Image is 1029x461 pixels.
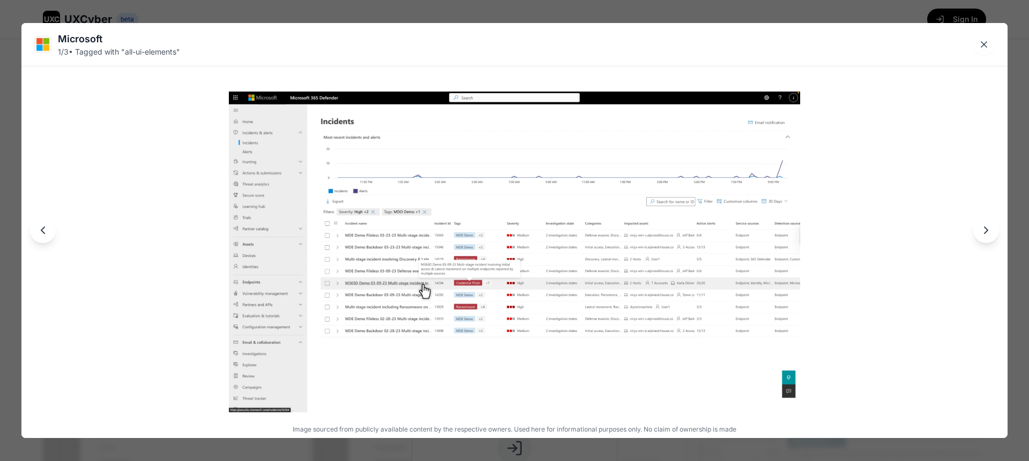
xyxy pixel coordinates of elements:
button: Close lightbox [973,34,995,55]
div: 1 / 3 • Tagged with " all-ui-elements " [58,47,180,57]
button: Next image [973,217,999,243]
p: Image sourced from publicly available content by the respective owners. Used here for information... [26,425,1003,434]
img: Microsoft image 1 [229,92,801,412]
img: Microsoft logo [35,36,51,52]
div: Microsoft [58,32,180,47]
button: Previous image [30,217,56,243]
